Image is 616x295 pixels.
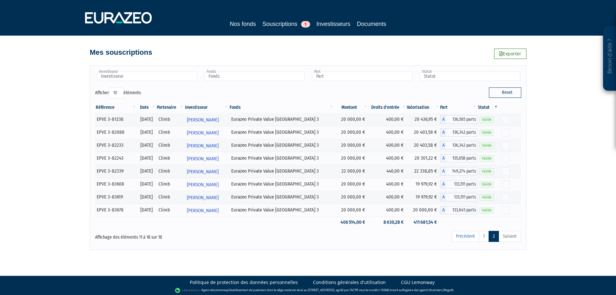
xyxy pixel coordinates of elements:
[477,102,499,113] th: Statut : activer pour trier la colonne par ordre d&eacute;croissant
[95,230,267,241] div: Affichage des éléments 11 à 18 sur 18
[126,182,129,186] i: [Français] Personne physique
[440,180,447,188] span: A
[447,115,477,124] span: 136,565 parts
[156,165,185,178] td: Climb
[452,231,479,242] a: Précédent
[97,181,135,187] div: EPVE 3-83608
[440,193,447,201] span: A
[447,154,477,163] span: 135,658 parts
[97,142,135,149] div: EPVE 3-82233
[368,217,407,228] td: 8 630,28 €
[440,115,447,124] span: A
[224,153,226,165] i: Voir l'investisseur
[368,165,407,178] td: 440,00 €
[97,116,135,123] div: EPVE 3-81238
[229,102,334,113] th: Fonds: activer pour trier la colonne par ordre croissant
[224,179,226,191] i: Voir l'investisseur
[187,114,219,126] span: [PERSON_NAME]
[489,231,499,242] a: 2
[187,179,219,191] span: [PERSON_NAME]
[187,153,219,165] span: [PERSON_NAME]
[334,204,368,217] td: 20 000,00 €
[480,207,494,213] span: Valide
[480,155,494,162] span: Valide
[95,87,141,98] label: Afficher éléments
[334,165,368,178] td: 22 000,00 €
[368,102,407,113] th: Droits d'entrée: activer pour trier la colonne par ordre croissant
[334,178,368,191] td: 20 000,00 €
[402,288,453,292] a: Registre des agents financiers (Regafi)
[334,102,368,113] th: Montant: activer pour trier la colonne par ordre croissant
[440,167,447,176] span: A
[139,129,154,136] div: [DATE]
[440,128,447,137] span: A
[489,87,521,98] button: Reset
[313,279,386,286] a: Conditions générales d'utilisation
[139,194,154,200] div: [DATE]
[494,49,526,59] a: Exporter
[440,141,447,150] span: A
[214,288,229,292] a: Lemonway
[184,165,229,178] a: [PERSON_NAME]
[97,129,135,136] div: EPVE 3-82088
[184,178,229,191] a: [PERSON_NAME]
[407,113,440,126] td: 20 436,95 €
[187,140,219,152] span: [PERSON_NAME]
[156,152,185,165] td: Climb
[109,87,124,98] select: Afficheréléments
[230,19,256,28] a: Nos fonds
[357,19,386,28] a: Documents
[184,191,229,204] a: [PERSON_NAME]
[334,191,368,204] td: 20 000,00 €
[480,194,494,200] span: Valide
[139,181,154,187] div: [DATE]
[606,29,613,88] p: Besoin d'aide ?
[407,102,440,113] th: Valorisation: activer pour trier la colonne par ordre croissant
[184,126,229,139] a: [PERSON_NAME]
[184,152,229,165] a: [PERSON_NAME]
[85,12,152,24] img: 1732889491-logotype_eurazeo_blanc_rvb.png
[368,113,407,126] td: 400,00 €
[231,142,332,149] div: Eurazeo Private Value [GEOGRAPHIC_DATA] 3
[407,152,440,165] td: 20 301,22 €
[124,195,128,199] i: [Français] Personne physique
[224,127,226,139] i: Voir l'investisseur
[262,19,310,29] a: Souscriptions1
[231,194,332,200] div: Eurazeo Private Value [GEOGRAPHIC_DATA] 3
[184,113,229,126] a: [PERSON_NAME]
[156,102,185,113] th: Partenaire: activer pour trier la colonne par ordre croissant
[317,19,351,28] a: Investisseurs
[440,167,477,176] div: A - Eurazeo Private Value Europe 3
[97,168,135,175] div: EPVE 3-82339
[440,141,477,150] div: A - Eurazeo Private Value Europe 3
[90,49,152,56] h4: Mes souscriptions
[231,129,332,136] div: Eurazeo Private Value [GEOGRAPHIC_DATA] 3
[407,204,440,217] td: 20 000,00 €
[156,126,185,139] td: Climb
[190,279,298,286] a: Politique de protection des données personnelles
[187,127,219,139] span: [PERSON_NAME]
[125,208,129,212] i: [Français] Personne physique
[480,168,494,175] span: Valide
[407,126,440,139] td: 20 403,58 €
[440,180,477,188] div: A - Eurazeo Private Value Europe 3
[368,178,407,191] td: 400,00 €
[231,181,332,187] div: Eurazeo Private Value [GEOGRAPHIC_DATA] 3
[479,231,489,242] a: 1
[368,191,407,204] td: 400,00 €
[334,113,368,126] td: 20 000,00 €
[440,128,477,137] div: A - Eurazeo Private Value Europe 3
[368,139,407,152] td: 400,00 €
[480,117,494,123] span: Valide
[139,116,154,123] div: [DATE]
[407,191,440,204] td: 19 979,92 €
[139,142,154,149] div: [DATE]
[440,206,447,214] span: A
[447,128,477,137] span: 136,342 parts
[187,166,219,178] span: [PERSON_NAME]
[407,139,440,152] td: 20 403,58 €
[334,217,368,228] td: 406 514,00 €
[231,116,332,123] div: Eurazeo Private Value [GEOGRAPHIC_DATA] 3
[334,152,368,165] td: 20 000,00 €
[368,126,407,139] td: 400,00 €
